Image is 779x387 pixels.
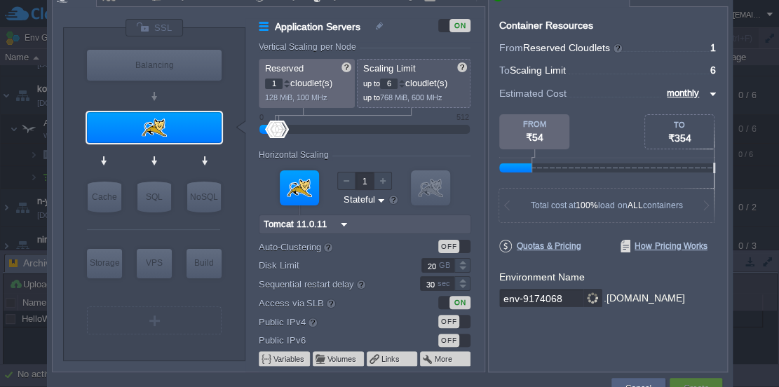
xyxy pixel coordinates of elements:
[187,182,221,212] div: NoSQL Databases
[363,63,416,74] span: Scaling Limit
[499,64,510,76] span: To
[137,249,172,278] div: Elastic VPS
[259,42,360,52] div: Vertical Scaling per Node
[87,50,222,81] div: Load Balancer
[499,20,593,31] div: Container Resources
[273,353,306,365] button: Variables
[137,249,172,277] div: VPS
[523,42,623,53] span: Reserved Cloudlets
[645,121,714,129] div: TO
[259,258,401,273] label: Disk Limit
[259,295,401,311] label: Access via SLB
[510,64,566,76] span: Scaling Limit
[265,63,304,74] span: Reserved
[259,150,332,160] div: Horizontal Scaling
[621,240,707,252] span: How Pricing Works
[187,249,222,277] div: Build
[438,334,459,347] div: OFF
[499,271,585,283] label: Environment Name
[438,315,459,328] div: OFF
[668,133,691,144] span: ₹354
[435,353,454,365] button: More
[449,296,470,309] div: ON
[259,276,401,292] label: Sequential restart delay
[259,239,401,254] label: Auto-Clustering
[87,249,122,278] div: Storage Containers
[327,353,358,365] button: Volumes
[265,93,327,102] span: 128 MiB, 100 MHz
[710,64,716,76] span: 6
[259,113,264,121] div: 0
[499,240,581,252] span: Quotas & Pricing
[456,113,469,121] div: 512
[363,74,466,89] p: cloudlet(s)
[499,120,569,128] div: FROM
[87,112,222,143] div: Application Servers
[439,259,453,272] div: GB
[88,182,121,212] div: Cache
[438,277,453,290] div: sec
[449,19,470,32] div: ON
[187,249,222,278] div: Build Node
[380,93,442,102] span: 768 MiB, 600 MHz
[363,79,380,88] span: up to
[87,306,222,334] div: Create New Layer
[87,50,222,81] div: Balancing
[137,182,171,212] div: SQL Databases
[187,182,221,212] div: NoSQL
[137,182,171,212] div: SQL
[87,249,122,277] div: Storage
[499,42,523,53] span: From
[604,289,685,308] div: .[DOMAIN_NAME]
[499,86,567,101] span: Estimated Cost
[259,314,401,330] label: Public IPv4
[259,333,401,348] label: Public IPv6
[438,240,459,253] div: OFF
[265,74,350,89] p: cloudlet(s)
[526,132,543,143] span: ₹54
[381,353,401,365] button: Links
[710,42,716,53] span: 1
[363,93,380,102] span: up to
